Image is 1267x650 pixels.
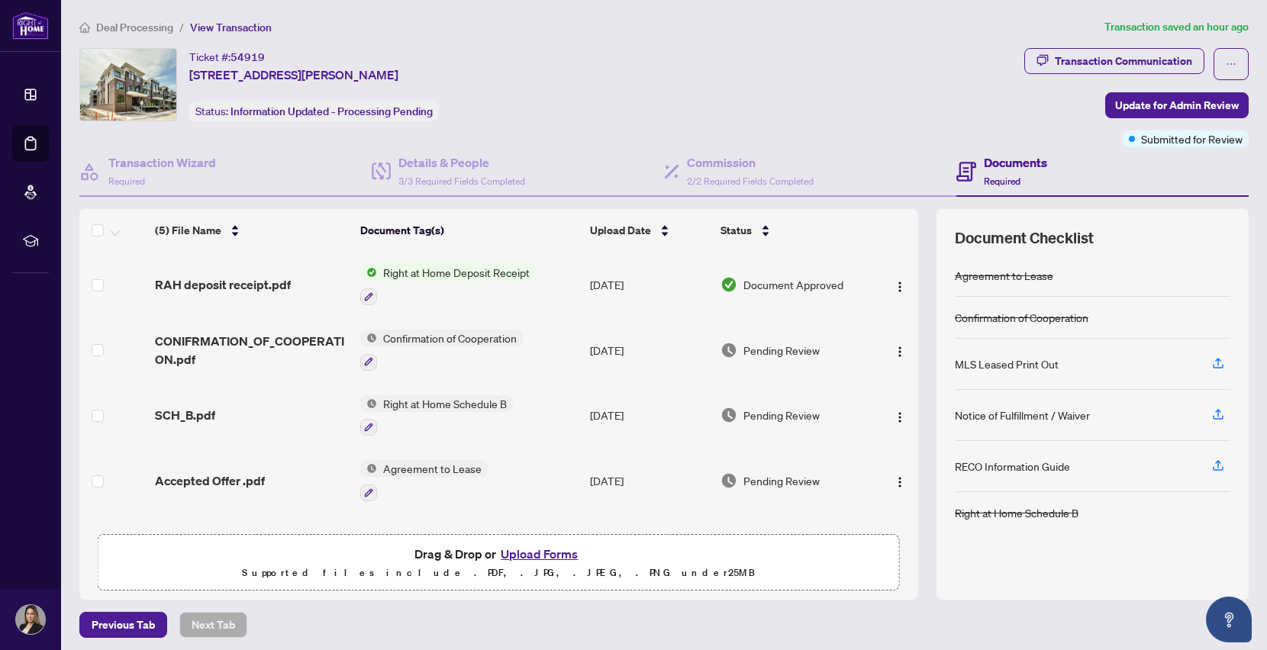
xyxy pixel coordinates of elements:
[189,48,265,66] div: Ticket #:
[398,153,525,172] h4: Details & People
[894,281,906,293] img: Logo
[189,101,439,121] div: Status:
[92,613,155,637] span: Previous Tab
[743,342,820,359] span: Pending Review
[496,544,582,564] button: Upload Forms
[1141,130,1243,147] span: Submitted for Review
[721,222,752,239] span: Status
[888,272,912,297] button: Logo
[360,460,488,501] button: Status IconAgreement to Lease
[360,526,377,542] img: Status Icon
[155,471,265,490] span: Accepted Offer .pdf
[360,330,523,371] button: Status IconConfirmation of Cooperation
[743,276,843,293] span: Document Approved
[189,66,398,84] span: [STREET_ADDRESS][PERSON_NAME]
[360,395,377,412] img: Status Icon
[360,526,478,567] button: Status IconDeposit Slip - Bank
[1104,18,1249,36] article: Transaction saved an hour ago
[155,222,221,239] span: (5) File Name
[721,472,737,489] img: Document Status
[360,395,513,436] button: Status IconRight at Home Schedule B
[108,175,145,187] span: Required
[894,476,906,488] img: Logo
[687,175,814,187] span: 2/2 Required Fields Completed
[1115,93,1239,117] span: Update for Admin Review
[155,275,291,294] span: RAH deposit receipt.pdf
[894,411,906,423] img: Logo
[584,209,714,252] th: Upload Date
[984,175,1020,187] span: Required
[1055,49,1192,73] div: Transaction Communication
[231,105,433,118] span: Information Updated - Processing Pending
[955,356,1059,372] div: MLS Leased Print Out
[12,11,49,40] img: logo
[179,612,247,638] button: Next Tab
[79,22,90,33] span: home
[743,472,820,489] span: Pending Review
[354,209,584,252] th: Document Tag(s)
[743,407,820,423] span: Pending Review
[377,460,488,477] span: Agreement to Lease
[108,564,890,582] p: Supported files include .PDF, .JPG, .JPEG, .PNG under 25 MB
[955,407,1090,423] div: Notice of Fulfillment / Waiver
[377,526,478,542] span: Deposit Slip - Bank
[96,21,173,34] span: Deal Processing
[955,504,1078,521] div: Right at Home Schedule B
[714,209,873,252] th: Status
[1024,48,1204,74] button: Transaction Communication
[155,332,348,368] span: CONIFRMATION_OF_COOPERATION.pdf
[149,209,354,252] th: (5) File Name
[377,264,536,281] span: Right at Home Deposit Receipt
[377,395,513,412] span: Right at Home Schedule B
[584,513,714,579] td: [DATE]
[1105,92,1249,118] button: Update for Admin Review
[360,460,377,477] img: Status Icon
[955,458,1070,475] div: RECO Information Guide
[360,264,377,281] img: Status Icon
[590,222,651,239] span: Upload Date
[894,346,906,358] img: Logo
[155,406,215,424] span: SCH_B.pdf
[79,612,167,638] button: Previous Tab
[16,605,45,634] img: Profile Icon
[584,448,714,513] td: [DATE]
[1226,59,1236,69] span: ellipsis
[721,276,737,293] img: Document Status
[179,18,184,36] li: /
[888,338,912,362] button: Logo
[190,21,272,34] span: View Transaction
[955,227,1094,249] span: Document Checklist
[584,252,714,317] td: [DATE]
[1206,597,1252,642] button: Open asap
[687,153,814,172] h4: Commission
[377,330,523,346] span: Confirmation of Cooperation
[80,49,176,121] img: IMG-E12364689_1.jpg
[955,309,1088,326] div: Confirmation of Cooperation
[360,264,536,305] button: Status IconRight at Home Deposit Receipt
[414,544,582,564] span: Drag & Drop or
[584,317,714,383] td: [DATE]
[955,267,1053,284] div: Agreement to Lease
[984,153,1047,172] h4: Documents
[360,330,377,346] img: Status Icon
[98,535,899,591] span: Drag & Drop orUpload FormsSupported files include .PDF, .JPG, .JPEG, .PNG under25MB
[398,175,525,187] span: 3/3 Required Fields Completed
[721,407,737,423] img: Document Status
[584,383,714,449] td: [DATE]
[721,342,737,359] img: Document Status
[888,468,912,493] button: Logo
[108,153,216,172] h4: Transaction Wizard
[888,403,912,427] button: Logo
[231,50,265,64] span: 54919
